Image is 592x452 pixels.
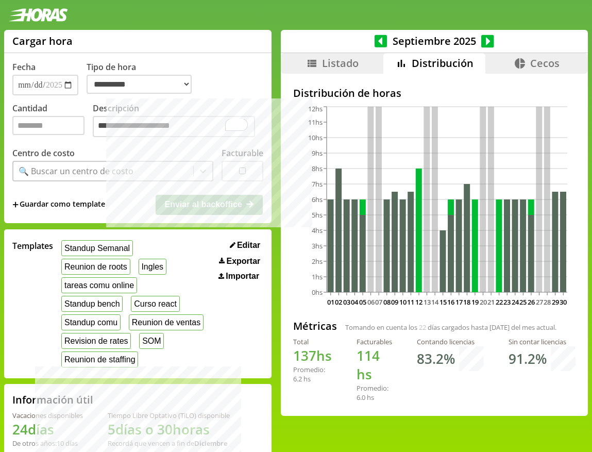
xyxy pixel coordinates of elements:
[312,179,323,189] tspan: 7hs
[535,297,543,307] text: 27
[129,314,204,330] button: Reunion de ventas
[61,240,133,256] button: Standup Semanal
[293,319,337,333] h2: Métricas
[357,383,392,402] div: Promedio: hs
[327,297,334,307] text: 01
[367,297,374,307] text: 06
[351,297,359,307] text: 04
[335,297,342,307] text: 02
[312,195,323,204] tspan: 6hs
[312,210,323,220] tspan: 5hs
[447,297,454,307] text: 16
[487,297,495,307] text: 21
[108,420,230,439] h1: 5 días o 30 horas
[530,56,560,70] span: Cecos
[423,297,430,307] text: 13
[293,337,332,346] div: Total
[503,297,511,307] text: 23
[12,199,105,210] span: +Guardar como template
[471,297,479,307] text: 19
[227,240,264,250] button: Editar
[528,297,535,307] text: 26
[93,103,263,140] label: Descripción
[226,272,259,281] span: Importar
[387,34,481,48] span: Septiembre 2025
[61,314,121,330] button: Standup comu
[509,349,547,368] h1: 91.2 %
[312,164,323,173] tspan: 8hs
[293,346,316,365] span: 137
[12,61,36,73] label: Fecha
[312,148,323,158] tspan: 9hs
[312,288,323,297] tspan: 0hs
[194,439,227,448] b: Diciembre
[463,297,470,307] text: 18
[308,118,323,127] tspan: 11hs
[417,337,484,346] div: Contando licencias
[139,333,164,349] button: SOM
[375,297,382,307] text: 07
[12,411,83,420] div: Vacaciones disponibles
[93,116,255,138] textarea: To enrich screen reader interactions, please activate Accessibility in Grammarly extension settings
[222,147,263,159] label: Facturable
[293,86,576,100] h2: Distribución de horas
[544,297,551,307] text: 28
[61,351,138,367] button: Reunion de staffing
[108,411,230,420] div: Tiempo Libre Optativo (TiLO) disponible
[61,277,137,293] button: tareas comu online
[519,297,527,307] text: 25
[512,297,519,307] text: 24
[312,272,323,281] tspan: 1hs
[12,34,73,48] h1: Cargar hora
[345,323,556,332] span: Tomando en cuenta los días cargados hasta [DATE] del mes actual.
[308,133,323,142] tspan: 10hs
[12,103,93,140] label: Cantidad
[139,259,166,275] button: Ingles
[439,297,447,307] text: 15
[312,226,323,235] tspan: 4hs
[415,297,422,307] text: 12
[417,349,455,368] h1: 83.2 %
[131,296,179,312] button: Curso react
[357,337,392,346] div: Facturables
[479,297,486,307] text: 20
[357,346,392,383] h1: hs
[293,365,332,383] div: Promedio: hs
[357,346,380,365] span: 114
[419,323,426,332] span: 22
[312,257,323,266] tspan: 2hs
[322,56,359,70] span: Listado
[359,297,366,307] text: 05
[391,297,398,307] text: 09
[12,439,83,448] div: De otros años: 10 días
[431,297,439,307] text: 14
[87,75,192,94] select: Tipo de hora
[509,337,576,346] div: Sin contar licencias
[412,56,473,70] span: Distribución
[108,439,230,448] div: Recordá que vencen a fin de
[61,333,131,349] button: Revision de rates
[496,297,503,307] text: 22
[216,256,263,266] button: Exportar
[61,296,123,312] button: Standup bench
[293,346,332,365] h1: hs
[308,104,323,113] tspan: 12hs
[12,147,75,159] label: Centro de costo
[399,297,407,307] text: 10
[455,297,463,307] text: 17
[357,393,365,402] span: 6.0
[226,257,260,266] span: Exportar
[19,165,133,177] div: 🔍 Buscar un centro de costo
[293,374,302,383] span: 6.2
[12,240,53,252] span: Templates
[12,116,84,135] input: Cantidad
[343,297,350,307] text: 03
[560,297,567,307] text: 30
[12,420,83,439] h1: 24 días
[407,297,414,307] text: 11
[12,393,93,407] h2: Información útil
[312,241,323,250] tspan: 3hs
[87,61,200,95] label: Tipo de hora
[12,199,19,210] span: +
[383,297,391,307] text: 08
